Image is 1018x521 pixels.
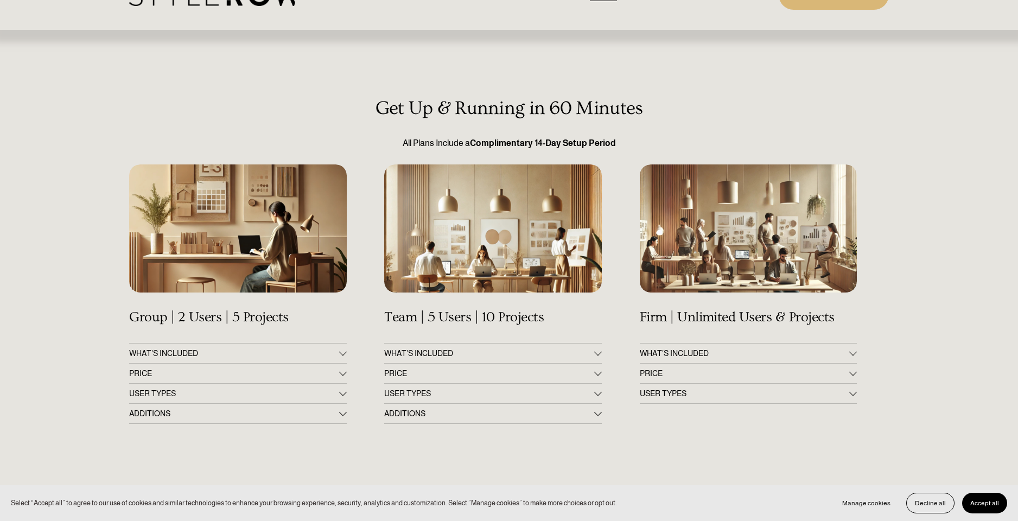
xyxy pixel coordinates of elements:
[640,384,857,403] button: USER TYPES
[384,344,601,363] button: WHAT'S INCLUDED
[384,404,601,423] button: ADDITIONS
[129,409,339,418] span: ADDITIONS
[640,389,849,398] span: USER TYPES
[834,493,899,513] button: Manage cookies
[129,344,346,363] button: WHAT'S INCLUDED
[11,498,617,508] p: Select “Accept all” to agree to our use of cookies and similar technologies to enhance your brows...
[129,389,339,398] span: USER TYPES
[915,499,946,507] span: Decline all
[384,384,601,403] button: USER TYPES
[470,138,616,148] strong: Complimentary 14-Day Setup Period
[129,364,346,383] button: PRICE
[384,389,594,398] span: USER TYPES
[384,369,594,378] span: PRICE
[640,344,857,363] button: WHAT’S INCLUDED
[640,309,857,326] h4: Firm | Unlimited Users & Projects
[129,384,346,403] button: USER TYPES
[384,364,601,383] button: PRICE
[842,499,890,507] span: Manage cookies
[384,309,601,326] h4: Team | 5 Users | 10 Projects
[640,369,849,378] span: PRICE
[129,404,346,423] button: ADDITIONS
[640,349,849,358] span: WHAT’S INCLUDED
[962,493,1007,513] button: Accept all
[129,369,339,378] span: PRICE
[384,349,594,358] span: WHAT'S INCLUDED
[129,137,889,150] p: All Plans Include a
[129,309,346,326] h4: Group | 2 Users | 5 Projects
[970,499,999,507] span: Accept all
[129,98,889,119] h3: Get Up & Running in 60 Minutes
[384,409,594,418] span: ADDITIONS
[129,349,339,358] span: WHAT'S INCLUDED
[640,364,857,383] button: PRICE
[906,493,955,513] button: Decline all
